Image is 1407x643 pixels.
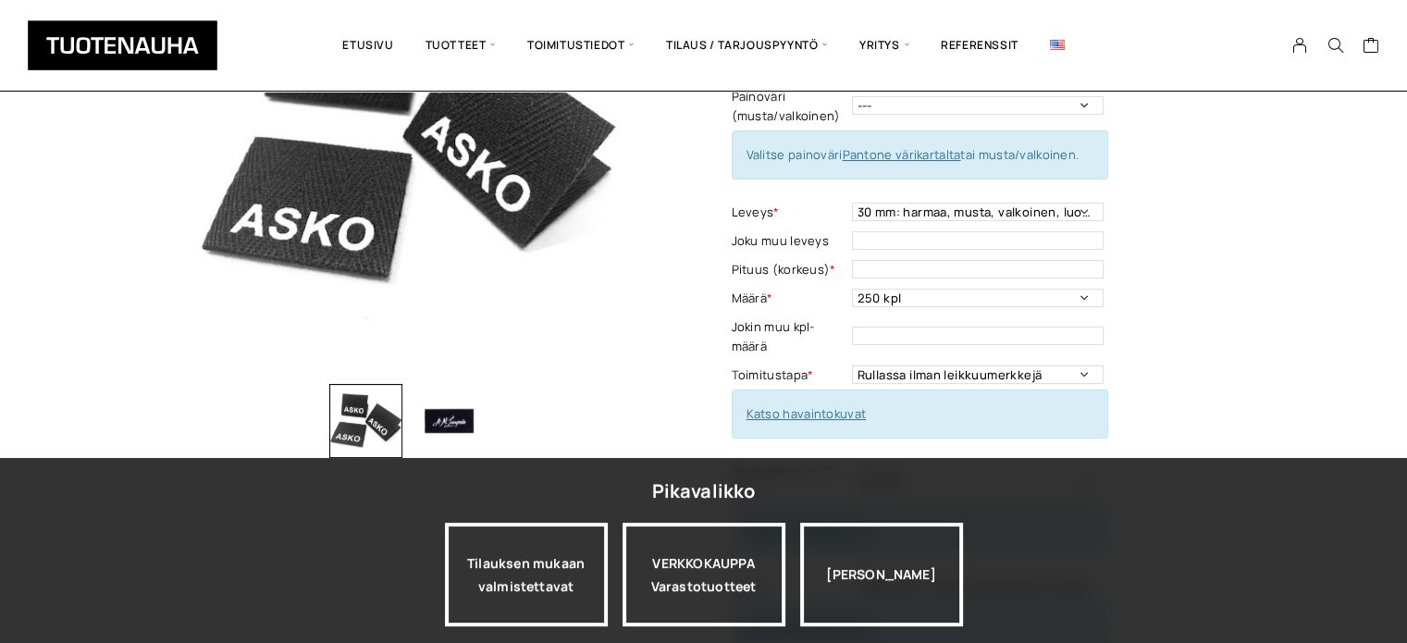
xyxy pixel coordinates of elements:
[732,365,847,385] label: Toimitustapa
[327,14,409,77] a: Etusivu
[1050,40,1065,50] img: English
[732,203,847,222] label: Leveys
[800,523,963,626] div: [PERSON_NAME]
[747,405,867,422] a: Katso havaintokuvat
[651,475,755,508] div: Pikavalikko
[1317,37,1352,54] button: Search
[732,289,847,308] label: Määrä
[732,87,847,126] label: Painoväri (musta/valkoinen)
[732,317,847,356] label: Jokin muu kpl-määrä
[844,14,925,77] span: Yritys
[732,260,847,279] label: Pituus (korkeus)
[732,231,847,251] label: Joku muu leveys
[1282,37,1318,54] a: My Account
[747,146,1080,163] span: Valitse painoväri tai musta/valkoinen.
[410,14,512,77] span: Tuotteet
[842,146,960,163] a: Pantone värikartalta
[1362,36,1379,58] a: Cart
[28,20,217,70] img: Tuotenauha Oy
[445,523,608,626] a: Tilauksen mukaan valmistettavat
[623,523,785,626] div: VERKKOKAUPPA Varastotuotteet
[412,384,486,458] img: Luomupuuvilla -etiketti 2
[925,14,1034,77] a: Referenssit
[650,14,844,77] span: Tilaus / Tarjouspyyntö
[512,14,650,77] span: Toimitustiedot
[623,523,785,626] a: VERKKOKAUPPAVarastotuotteet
